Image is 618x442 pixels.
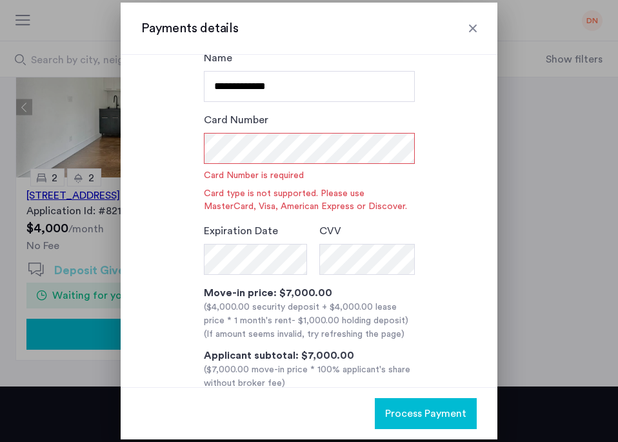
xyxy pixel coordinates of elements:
[204,50,232,66] label: Name
[204,348,415,363] div: Applicant subtotal: $7,000.00
[204,285,415,301] div: Move-in price: $7,000.00
[375,398,477,429] button: button
[204,328,415,341] div: (If amount seems invalid, try refreshing the page)
[204,169,415,182] span: Card Number is required
[319,223,341,239] label: CVV
[141,19,477,37] h3: Payments details
[385,406,466,421] span: Process Payment
[204,112,268,128] label: Card Number
[204,301,415,328] div: ($4,000.00 security deposit + $4,000.00 lease price * 1 month's rent )
[292,316,405,325] span: - $1,000.00 holding deposit
[204,187,415,213] span: Card type is not supported. Please use MasterCard, Visa, American Express or Discover.
[204,363,415,390] div: ($7,000.00 move-in price * 100% applicant's share without broker fee)
[204,223,278,239] label: Expiration Date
